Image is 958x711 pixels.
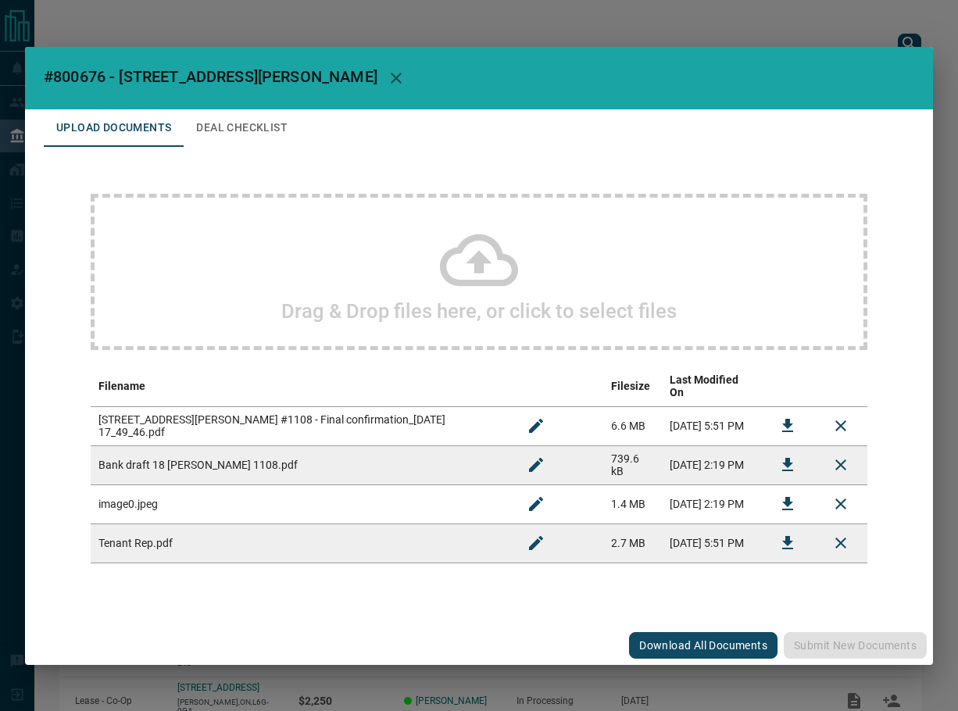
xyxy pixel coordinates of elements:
[662,523,761,563] td: [DATE] 5:51 PM
[91,445,509,484] td: Bank draft 18 [PERSON_NAME] 1108.pdf
[603,484,662,523] td: 1.4 MB
[822,446,860,484] button: Remove File
[91,523,509,563] td: Tenant Rep.pdf
[517,485,555,523] button: Rename
[769,446,806,484] button: Download
[662,484,761,523] td: [DATE] 2:19 PM
[603,366,662,407] th: Filesize
[822,485,860,523] button: Remove File
[662,366,761,407] th: Last Modified On
[769,524,806,562] button: Download
[662,445,761,484] td: [DATE] 2:19 PM
[662,406,761,445] td: [DATE] 5:51 PM
[517,446,555,484] button: Rename
[629,632,777,659] button: Download All Documents
[761,366,814,407] th: download action column
[91,194,867,350] div: Drag & Drop files here, or click to select files
[281,299,677,323] h2: Drag & Drop files here, or click to select files
[822,524,860,562] button: Remove File
[91,484,509,523] td: image0.jpeg
[517,407,555,445] button: Rename
[814,366,867,407] th: delete file action column
[44,109,184,147] button: Upload Documents
[91,406,509,445] td: [STREET_ADDRESS][PERSON_NAME] #1108 - Final confirmation_[DATE] 17_49_46.pdf
[769,407,806,445] button: Download
[517,524,555,562] button: Rename
[769,485,806,523] button: Download
[822,407,860,445] button: Remove File
[91,366,509,407] th: Filename
[603,406,662,445] td: 6.6 MB
[603,523,662,563] td: 2.7 MB
[509,366,603,407] th: edit column
[603,445,662,484] td: 739.6 kB
[184,109,300,147] button: Deal Checklist
[44,67,377,86] span: #800676 - [STREET_ADDRESS][PERSON_NAME]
